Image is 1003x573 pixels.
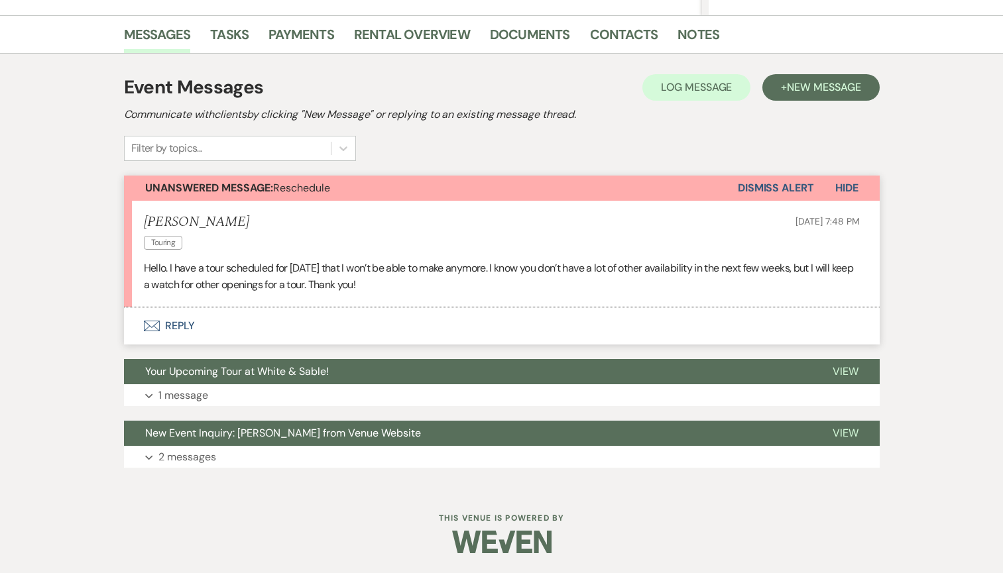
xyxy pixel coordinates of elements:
span: New Event Inquiry: [PERSON_NAME] from Venue Website [145,426,421,440]
button: +New Message [762,74,879,101]
a: Tasks [210,24,249,53]
span: Reschedule [145,181,330,195]
a: Contacts [590,24,658,53]
button: 1 message [124,384,880,407]
span: View [833,426,858,440]
button: New Event Inquiry: [PERSON_NAME] from Venue Website [124,421,811,446]
a: Documents [490,24,570,53]
h5: [PERSON_NAME] [144,214,249,231]
span: [DATE] 7:48 PM [796,215,859,227]
button: Hide [814,176,880,201]
a: Notes [678,24,719,53]
a: Messages [124,24,191,53]
button: Dismiss Alert [738,176,814,201]
span: New Message [787,80,860,94]
h2: Communicate with clients by clicking "New Message" or replying to an existing message thread. [124,107,880,123]
p: Hello. I have a tour scheduled for [DATE] that I won’t be able to make anymore. I know you don’t ... [144,260,860,293]
div: Filter by topics... [131,140,202,156]
button: Unanswered Message:Reschedule [124,176,738,201]
button: View [811,359,880,384]
span: Hide [835,181,858,195]
a: Payments [268,24,334,53]
h1: Event Messages [124,74,264,101]
button: Log Message [642,74,750,101]
button: Your Upcoming Tour at White & Sable! [124,359,811,384]
span: Touring [144,236,183,250]
strong: Unanswered Message: [145,181,273,195]
span: Log Message [661,80,732,94]
span: View [833,364,858,378]
a: Rental Overview [354,24,470,53]
p: 1 message [158,387,208,404]
span: Your Upcoming Tour at White & Sable! [145,364,329,378]
button: 2 messages [124,446,880,468]
img: Weven Logo [452,519,552,565]
p: 2 messages [158,448,216,466]
button: Reply [124,307,880,344]
button: View [811,421,880,446]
